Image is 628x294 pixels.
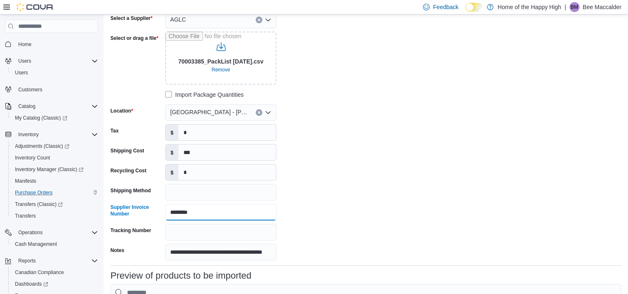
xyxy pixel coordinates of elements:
[8,267,101,278] button: Canadian Compliance
[17,3,54,11] img: Cova
[2,129,101,140] button: Inventory
[110,204,162,217] label: Supplier Invoice Number
[12,113,98,123] span: My Catalog (Classic)
[265,109,271,116] button: Open list of options
[12,68,98,78] span: Users
[166,145,178,160] label: $
[8,278,101,290] a: Dashboards
[2,38,101,50] button: Home
[569,2,579,12] div: Bee Maccalder
[15,56,98,66] span: Users
[166,125,178,140] label: $
[12,211,39,221] a: Transfers
[18,103,35,110] span: Catalog
[15,143,69,149] span: Adjustments (Classic)
[110,247,124,254] label: Notes
[18,229,43,236] span: Operations
[15,69,28,76] span: Users
[110,167,147,174] label: Recycling Cost
[15,178,36,184] span: Manifests
[18,41,32,48] span: Home
[18,257,36,264] span: Reports
[15,154,50,161] span: Inventory Count
[15,281,48,287] span: Dashboards
[15,39,35,49] a: Home
[110,271,252,281] h3: Preview of products to be imported
[12,188,56,198] a: Purchase Orders
[15,228,98,238] span: Operations
[8,198,101,210] a: Transfers (Classic)
[12,164,98,174] span: Inventory Manager (Classic)
[18,58,31,64] span: Users
[8,210,101,222] button: Transfers
[8,140,101,152] a: Adjustments (Classic)
[110,227,151,234] label: Tracking Number
[433,3,458,11] span: Feedback
[465,3,483,12] input: Dark Mode
[15,256,39,266] button: Reports
[110,127,119,134] label: Tax
[265,17,271,23] button: Open list of options
[12,279,98,289] span: Dashboards
[18,131,39,138] span: Inventory
[12,199,66,209] a: Transfers (Classic)
[15,115,67,121] span: My Catalog (Classic)
[170,15,186,24] span: AGLC
[12,164,87,174] a: Inventory Manager (Classic)
[170,107,247,117] span: [GEOGRAPHIC_DATA] - [PERSON_NAME][GEOGRAPHIC_DATA] - [GEOGRAPHIC_DATA]
[110,147,144,154] label: Shipping Cost
[15,101,98,111] span: Catalog
[15,213,36,219] span: Transfers
[2,100,101,112] button: Catalog
[15,269,64,276] span: Canadian Compliance
[498,2,561,12] p: Home of the Happy High
[15,189,53,196] span: Purchase Orders
[15,228,46,238] button: Operations
[110,187,151,194] label: Shipping Method
[110,108,133,114] label: Location
[12,176,39,186] a: Manifests
[15,256,98,266] span: Reports
[15,85,46,95] a: Customers
[2,83,101,96] button: Customers
[15,201,63,208] span: Transfers (Classic)
[12,141,73,151] a: Adjustments (Classic)
[2,55,101,67] button: Users
[110,35,158,42] label: Select or drag a file
[212,66,230,73] span: Remove
[256,17,262,23] button: Clear input
[15,130,42,140] button: Inventory
[12,239,98,249] span: Cash Management
[571,2,578,12] span: BM
[12,68,31,78] a: Users
[15,241,57,247] span: Cash Management
[208,65,234,75] button: Clear selected files
[583,2,621,12] p: Bee Maccalder
[15,39,98,49] span: Home
[8,67,101,78] button: Users
[8,238,101,250] button: Cash Management
[12,153,98,163] span: Inventory Count
[15,130,98,140] span: Inventory
[564,2,566,12] p: |
[15,101,39,111] button: Catalog
[18,86,42,93] span: Customers
[12,188,98,198] span: Purchase Orders
[15,56,34,66] button: Users
[12,267,67,277] a: Canadian Compliance
[12,279,51,289] a: Dashboards
[2,255,101,267] button: Reports
[15,84,98,95] span: Customers
[256,109,262,116] button: Clear input
[8,164,101,175] a: Inventory Manager (Classic)
[12,211,98,221] span: Transfers
[8,112,101,124] a: My Catalog (Classic)
[12,267,98,277] span: Canadian Compliance
[12,176,98,186] span: Manifests
[8,175,101,187] button: Manifests
[165,90,244,100] label: Import Package Quantities
[166,164,178,180] label: $
[8,152,101,164] button: Inventory Count
[12,141,98,151] span: Adjustments (Classic)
